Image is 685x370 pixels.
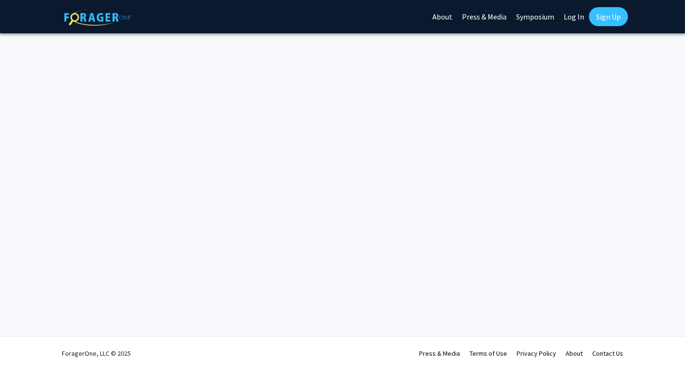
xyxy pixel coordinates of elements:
a: Press & Media [419,349,460,358]
a: Sign Up [589,7,628,26]
img: ForagerOne Logo [64,9,131,26]
a: Terms of Use [470,349,507,358]
div: ForagerOne, LLC © 2025 [62,337,131,370]
a: Privacy Policy [517,349,556,358]
a: About [566,349,583,358]
a: Contact Us [592,349,623,358]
